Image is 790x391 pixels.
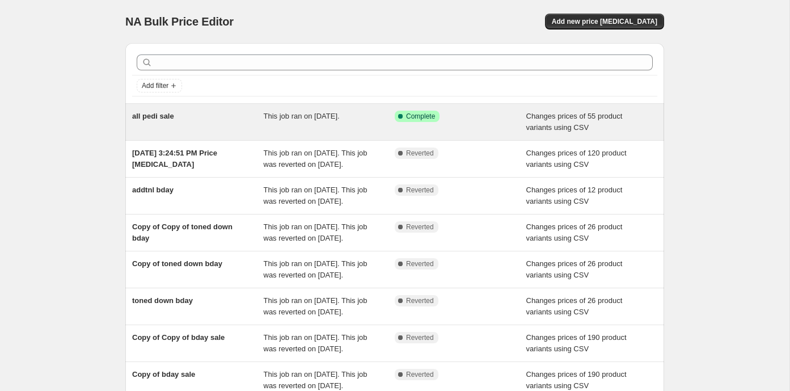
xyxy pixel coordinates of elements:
[526,259,623,279] span: Changes prices of 26 product variants using CSV
[526,222,623,242] span: Changes prices of 26 product variants using CSV
[132,222,233,242] span: Copy of Copy of toned down bday
[552,17,657,26] span: Add new price [MEDICAL_DATA]
[264,186,367,205] span: This job ran on [DATE]. This job was reverted on [DATE].
[406,149,434,158] span: Reverted
[406,333,434,342] span: Reverted
[526,149,627,169] span: Changes prices of 120 product variants using CSV
[264,296,367,316] span: This job ran on [DATE]. This job was reverted on [DATE].
[125,15,234,28] span: NA Bulk Price Editor
[137,79,182,93] button: Add filter
[406,222,434,232] span: Reverted
[526,333,627,353] span: Changes prices of 190 product variants using CSV
[264,259,367,279] span: This job ran on [DATE]. This job was reverted on [DATE].
[406,186,434,195] span: Reverted
[132,112,174,120] span: all pedi sale
[526,112,623,132] span: Changes prices of 55 product variants using CSV
[132,259,222,268] span: Copy of toned down bday
[264,149,367,169] span: This job ran on [DATE]. This job was reverted on [DATE].
[406,296,434,305] span: Reverted
[132,370,195,379] span: Copy of bday sale
[526,186,623,205] span: Changes prices of 12 product variants using CSV
[526,296,623,316] span: Changes prices of 26 product variants using CSV
[132,333,225,342] span: Copy of Copy of bday sale
[264,370,367,390] span: This job ran on [DATE]. This job was reverted on [DATE].
[406,370,434,379] span: Reverted
[406,112,435,121] span: Complete
[526,370,627,390] span: Changes prices of 190 product variants using CSV
[132,296,193,305] span: toned down bday
[264,112,340,120] span: This job ran on [DATE].
[406,259,434,268] span: Reverted
[132,186,174,194] span: addtnl bday
[545,14,664,30] button: Add new price [MEDICAL_DATA]
[264,222,367,242] span: This job ran on [DATE]. This job was reverted on [DATE].
[142,81,168,90] span: Add filter
[132,149,217,169] span: [DATE] 3:24:51 PM Price [MEDICAL_DATA]
[264,333,367,353] span: This job ran on [DATE]. This job was reverted on [DATE].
